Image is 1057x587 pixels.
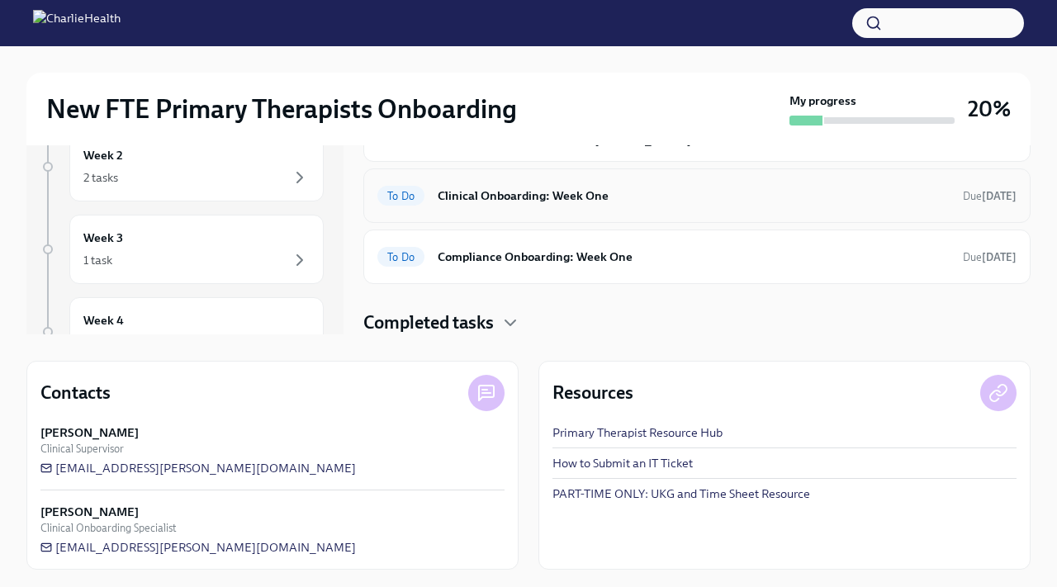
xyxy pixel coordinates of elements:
[982,251,1017,263] strong: [DATE]
[377,190,424,202] span: To Do
[963,249,1017,265] span: October 12th, 2025 10:00
[40,132,324,201] a: Week 22 tasks
[40,381,111,405] h4: Contacts
[33,10,121,36] img: CharlieHealth
[963,251,1017,263] span: Due
[963,188,1017,204] span: October 12th, 2025 10:00
[377,251,424,263] span: To Do
[363,310,494,335] h4: Completed tasks
[552,485,810,502] a: PART-TIME ONLY: UKG and Time Sheet Resource
[83,252,112,268] div: 1 task
[968,94,1011,124] h3: 20%
[789,92,856,109] strong: My progress
[363,310,1031,335] div: Completed tasks
[377,182,1017,209] a: To DoClinical Onboarding: Week OneDue[DATE]
[83,229,123,247] h6: Week 3
[46,92,517,125] h2: New FTE Primary Therapists Onboarding
[40,460,356,476] a: [EMAIL_ADDRESS][PERSON_NAME][DOMAIN_NAME]
[438,187,950,205] h6: Clinical Onboarding: Week One
[83,311,124,329] h6: Week 4
[438,248,950,266] h6: Compliance Onboarding: Week One
[40,297,324,367] a: Week 4
[40,539,356,556] a: [EMAIL_ADDRESS][PERSON_NAME][DOMAIN_NAME]
[552,455,693,471] a: How to Submit an IT Ticket
[83,169,118,186] div: 2 tasks
[40,215,324,284] a: Week 31 task
[963,190,1017,202] span: Due
[552,381,633,405] h4: Resources
[40,520,176,536] span: Clinical Onboarding Specialist
[552,424,723,441] a: Primary Therapist Resource Hub
[982,190,1017,202] strong: [DATE]
[40,441,124,457] span: Clinical Supervisor
[40,424,139,441] strong: [PERSON_NAME]
[377,244,1017,270] a: To DoCompliance Onboarding: Week OneDue[DATE]
[40,504,139,520] strong: [PERSON_NAME]
[83,146,123,164] h6: Week 2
